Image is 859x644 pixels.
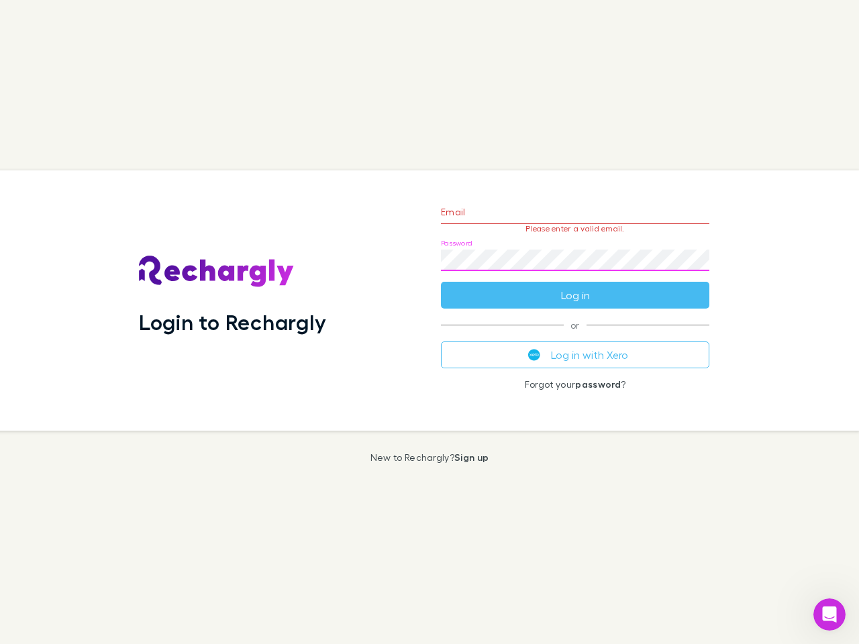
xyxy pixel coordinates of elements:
[139,309,326,335] h1: Login to Rechargly
[454,451,489,463] a: Sign up
[813,598,846,631] iframe: Intercom live chat
[441,341,709,368] button: Log in with Xero
[441,282,709,309] button: Log in
[528,349,540,361] img: Xero's logo
[441,325,709,325] span: or
[575,378,621,390] a: password
[441,238,472,248] label: Password
[441,224,709,233] p: Please enter a valid email.
[441,379,709,390] p: Forgot your ?
[370,452,489,463] p: New to Rechargly?
[139,256,295,288] img: Rechargly's Logo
